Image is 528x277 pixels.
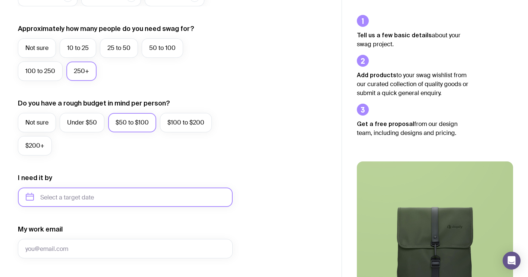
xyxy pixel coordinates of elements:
[18,225,63,234] label: My work email
[357,70,469,98] p: to your swag wishlist from our curated collection of quality goods or submit a quick general enqu...
[142,38,183,58] label: 50 to 100
[18,188,233,207] input: Select a target date
[357,72,396,78] strong: Add products
[60,38,96,58] label: 10 to 25
[18,136,52,155] label: $200+
[357,119,469,138] p: from our design team, including designs and pricing.
[18,38,56,58] label: Not sure
[357,31,469,49] p: about your swag project.
[18,99,170,108] label: Do you have a rough budget in mind per person?
[160,113,212,132] label: $100 to $200
[503,252,521,270] div: Open Intercom Messenger
[18,24,194,33] label: Approximately how many people do you need swag for?
[18,173,52,182] label: I need it by
[357,120,414,127] strong: Get a free proposal
[60,113,104,132] label: Under $50
[100,38,138,58] label: 25 to 50
[66,62,97,81] label: 250+
[18,239,233,258] input: you@email.com
[18,113,56,132] label: Not sure
[108,113,156,132] label: $50 to $100
[18,62,63,81] label: 100 to 250
[357,32,432,38] strong: Tell us a few basic details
